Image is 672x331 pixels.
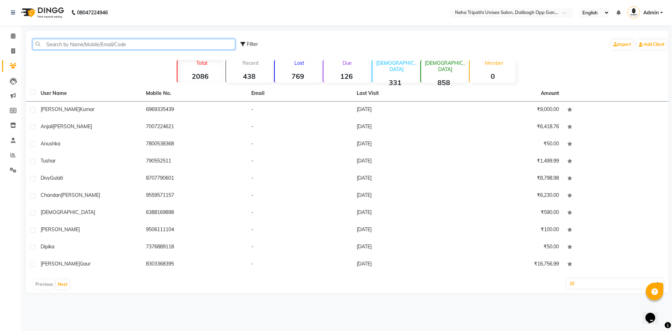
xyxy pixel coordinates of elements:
[41,123,53,130] span: anjali
[142,187,247,205] td: 9559571157
[278,60,321,66] p: Lost
[628,6,640,19] img: Admin
[323,72,369,81] strong: 126
[56,280,69,289] button: Next
[458,222,563,239] td: ₹100.00
[33,39,235,50] input: Search by Name/Mobile/Email/Code
[275,72,321,81] strong: 769
[41,226,80,233] span: [PERSON_NAME]
[247,153,352,170] td: -
[61,192,100,198] span: [PERSON_NAME]
[247,187,352,205] td: -
[247,239,352,256] td: -
[18,3,66,22] img: logo
[247,205,352,222] td: -
[643,9,659,16] span: Admin
[611,40,633,49] a: Import
[472,60,516,66] p: Member
[375,60,418,73] p: [DEMOGRAPHIC_DATA]
[77,3,108,22] b: 08047224946
[352,222,458,239] td: [DATE]
[247,136,352,153] td: -
[247,119,352,136] td: -
[352,119,458,136] td: [DATE]
[80,261,91,267] span: gaur
[458,153,563,170] td: ₹1,499.99
[458,187,563,205] td: ₹6,230.00
[458,136,563,153] td: ₹50.00
[421,78,467,87] strong: 858
[470,72,516,81] strong: 0
[41,158,56,164] span: tushar
[50,175,63,181] span: Gulati
[352,205,458,222] td: [DATE]
[372,78,418,87] strong: 331
[247,222,352,239] td: -
[36,85,142,102] th: User Name
[458,119,563,136] td: ₹6,418.76
[229,60,272,66] p: Recent
[325,60,369,66] p: Due
[637,40,666,49] a: Add Client
[458,239,563,256] td: ₹50.00
[458,102,563,119] td: ₹9,000.00
[458,170,563,187] td: ₹8,798.98
[53,123,92,130] span: [PERSON_NAME]
[142,205,247,222] td: 6388169898
[247,102,352,119] td: -
[352,102,458,119] td: [DATE]
[41,140,60,147] span: anushka
[142,256,247,273] td: 8303368395
[247,85,352,102] th: Email
[41,192,61,198] span: Chandan
[424,60,467,73] p: [DEMOGRAPHIC_DATA]
[142,239,247,256] td: 7376889118
[142,119,247,136] td: 7007224621
[142,222,247,239] td: 9506111104
[643,303,665,324] iframe: chat widget
[247,41,258,47] span: Filter
[142,136,247,153] td: 7800538368
[352,153,458,170] td: [DATE]
[41,209,95,215] span: [DEMOGRAPHIC_DATA]
[180,60,223,66] p: Total
[352,239,458,256] td: [DATE]
[41,243,54,250] span: dipika
[247,256,352,273] td: -
[177,72,223,81] strong: 2086
[352,85,458,102] th: Last Visit
[352,187,458,205] td: [DATE]
[352,136,458,153] td: [DATE]
[41,261,80,267] span: [PERSON_NAME]
[142,85,247,102] th: Mobile No.
[537,85,563,101] th: Amount
[41,175,50,181] span: Divy
[142,102,247,119] td: 6969335439
[458,256,563,273] td: ₹16,756.99
[458,205,563,222] td: ₹590.00
[41,106,80,112] span: [PERSON_NAME]
[226,72,272,81] strong: 438
[352,256,458,273] td: [DATE]
[142,170,247,187] td: 8707790601
[352,170,458,187] td: [DATE]
[247,170,352,187] td: -
[142,153,247,170] td: 790552511
[80,106,94,112] span: kumar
